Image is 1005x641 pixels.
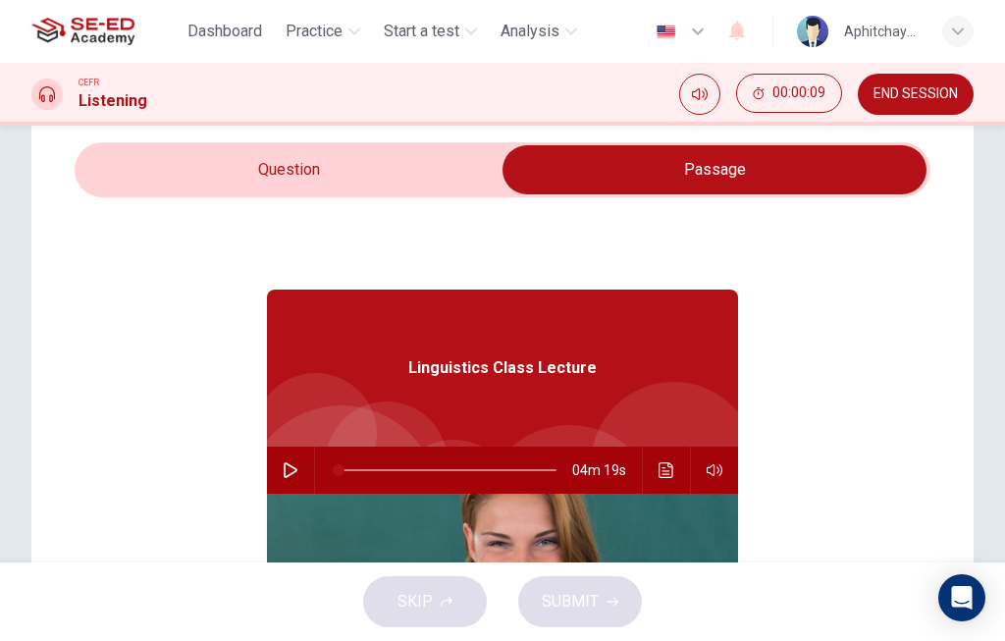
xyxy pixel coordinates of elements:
[772,85,825,101] span: 00:00:09
[501,20,559,43] span: Analysis
[376,14,485,49] button: Start a test
[679,74,720,115] div: Mute
[873,86,958,102] span: END SESSION
[278,14,368,49] button: Practice
[736,74,842,113] button: 00:00:09
[31,12,180,51] a: SE-ED Academy logo
[286,20,343,43] span: Practice
[408,356,597,380] span: Linguistics Class Lecture
[187,20,262,43] span: Dashboard
[651,447,682,494] button: Click to see the audio transcription
[654,25,678,39] img: en
[384,20,459,43] span: Start a test
[79,76,99,89] span: CEFR
[180,14,270,49] button: Dashboard
[797,16,828,47] img: Profile picture
[844,20,919,43] div: Aphitchaya Monthalob
[572,447,642,494] span: 04m 19s
[858,74,974,115] button: END SESSION
[493,14,585,49] button: Analysis
[938,574,985,621] div: Open Intercom Messenger
[79,89,147,113] h1: Listening
[31,12,134,51] img: SE-ED Academy logo
[736,74,842,115] div: Hide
